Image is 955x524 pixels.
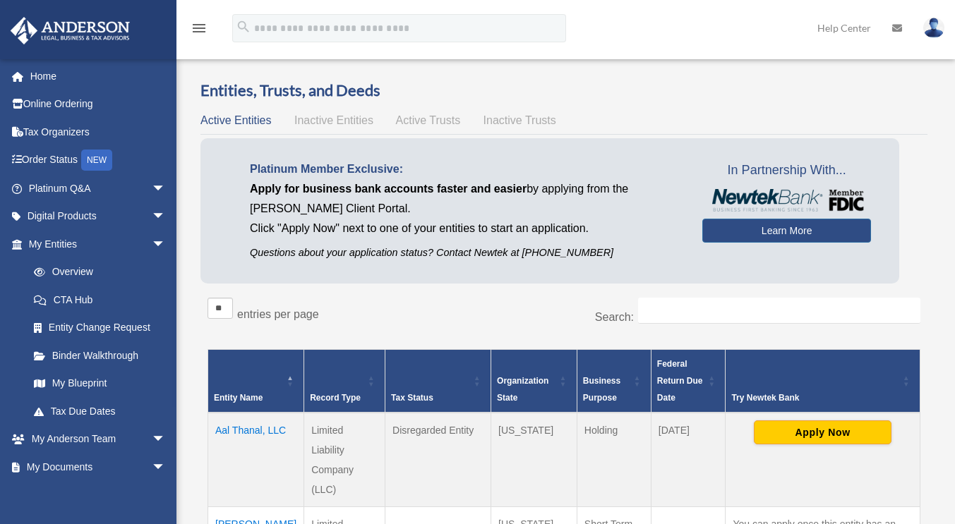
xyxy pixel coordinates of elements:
a: menu [191,25,208,37]
p: Platinum Member Exclusive: [250,159,681,179]
a: CTA Hub [20,286,180,314]
span: Active Trusts [396,114,461,126]
th: Federal Return Due Date: Activate to sort [651,350,726,413]
span: Business Purpose [583,376,620,403]
a: Entity Change Request [20,314,180,342]
th: Try Newtek Bank : Activate to sort [726,350,920,413]
span: Apply for business bank accounts faster and easier [250,183,527,195]
span: Active Entities [200,114,271,126]
a: My Documentsarrow_drop_down [10,453,187,481]
a: My Entitiesarrow_drop_down [10,230,180,258]
div: Try Newtek Bank [731,389,899,406]
a: Order StatusNEW [10,146,187,175]
a: Tax Organizers [10,118,187,146]
th: Business Purpose: Activate to sort [577,350,651,413]
i: search [236,19,251,35]
div: NEW [81,150,112,171]
img: User Pic [923,18,944,38]
span: arrow_drop_down [152,174,180,203]
p: Click "Apply Now" next to one of your entities to start an application. [250,219,681,238]
span: In Partnership With... [702,159,871,182]
th: Organization State: Activate to sort [491,350,577,413]
td: Disregarded Entity [385,413,491,507]
span: arrow_drop_down [152,202,180,231]
a: Online Ordering [10,90,187,118]
label: entries per page [237,308,319,320]
a: Binder Walkthrough [20,341,180,370]
label: Search: [595,311,634,323]
td: Holding [577,413,651,507]
i: menu [191,20,208,37]
span: arrow_drop_down [152,425,180,454]
a: Tax Due Dates [20,397,180,425]
a: Overview [20,258,173,286]
td: [US_STATE] [491,413,577,507]
span: Federal Return Due Date [657,359,703,403]
a: My Anderson Teamarrow_drop_down [10,425,187,453]
td: Aal Thanal, LLC [208,413,304,507]
th: Entity Name: Activate to invert sorting [208,350,304,413]
th: Tax Status: Activate to sort [385,350,491,413]
a: Home [10,62,187,90]
p: by applying from the [PERSON_NAME] Client Portal. [250,179,681,219]
th: Record Type: Activate to sort [304,350,385,413]
a: Digital Productsarrow_drop_down [10,202,187,231]
h3: Entities, Trusts, and Deeds [200,80,927,102]
img: Anderson Advisors Platinum Portal [6,17,134,44]
span: Entity Name [214,393,263,403]
span: Inactive Trusts [483,114,556,126]
span: arrow_drop_down [152,453,180,482]
button: Apply Now [754,420,891,444]
a: Learn More [702,219,871,243]
span: Tax Status [391,393,433,403]
span: Inactive Entities [294,114,373,126]
a: My Blueprint [20,370,180,398]
p: Questions about your application status? Contact Newtek at [PHONE_NUMBER] [250,244,681,262]
span: Organization State [497,376,548,403]
span: arrow_drop_down [152,230,180,259]
img: NewtekBankLogoSM.png [709,189,864,212]
a: Platinum Q&Aarrow_drop_down [10,174,187,202]
td: [DATE] [651,413,726,507]
td: Limited Liability Company (LLC) [304,413,385,507]
span: Record Type [310,393,361,403]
